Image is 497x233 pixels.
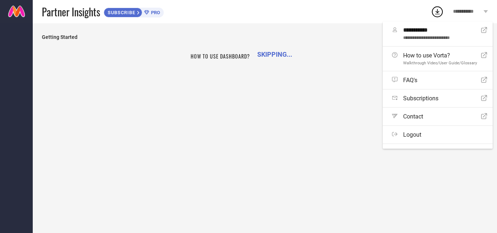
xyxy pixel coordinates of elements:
span: Subscriptions [403,95,438,102]
a: SUBSCRIBEPRO [104,6,164,17]
a: Contact [383,108,493,125]
h1: How to use dashboard? [191,52,250,60]
a: Subscriptions [383,89,493,107]
span: SUBSCRIBE [104,10,137,15]
span: Getting Started [42,34,488,40]
span: Partner Insights [42,4,100,19]
span: Logout [403,131,421,138]
span: Contact [403,113,423,120]
span: Walkthrough Video/User Guide/Glossary [403,61,477,65]
a: FAQ's [383,71,493,89]
a: How to use Vorta?Walkthrough Video/User Guide/Glossary [383,47,493,71]
div: Open download list [431,5,444,18]
span: SKIPPING... [257,51,292,58]
span: FAQ's [403,77,417,84]
span: How to use Vorta? [403,52,477,59]
span: PRO [149,10,160,15]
